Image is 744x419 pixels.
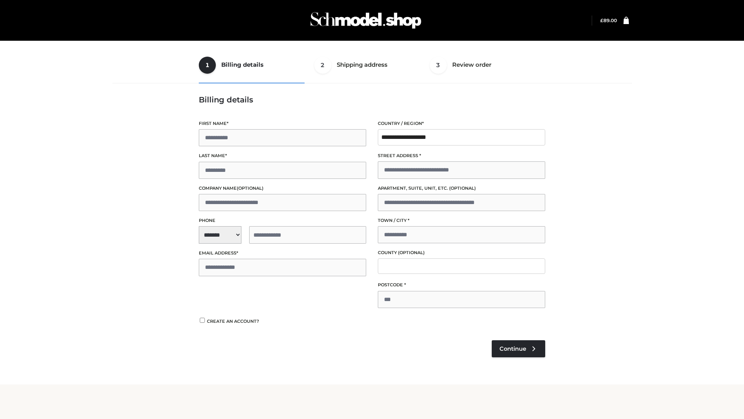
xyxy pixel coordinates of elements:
[207,319,259,324] span: Create an account?
[199,217,366,224] label: Phone
[199,249,366,257] label: Email address
[199,185,366,192] label: Company name
[600,17,617,23] a: £89.00
[378,249,545,256] label: County
[378,217,545,224] label: Town / City
[308,5,424,36] img: Schmodel Admin 964
[449,185,476,191] span: (optional)
[499,345,526,352] span: Continue
[237,185,263,191] span: (optional)
[199,318,206,323] input: Create an account?
[199,120,366,127] label: First name
[378,281,545,289] label: Postcode
[378,120,545,127] label: Country / Region
[600,17,603,23] span: £
[199,152,366,159] label: Last name
[199,95,545,104] h3: Billing details
[378,185,545,192] label: Apartment, suite, unit, etc.
[600,17,617,23] bdi: 89.00
[492,340,545,357] a: Continue
[378,152,545,159] label: Street address
[398,250,425,255] span: (optional)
